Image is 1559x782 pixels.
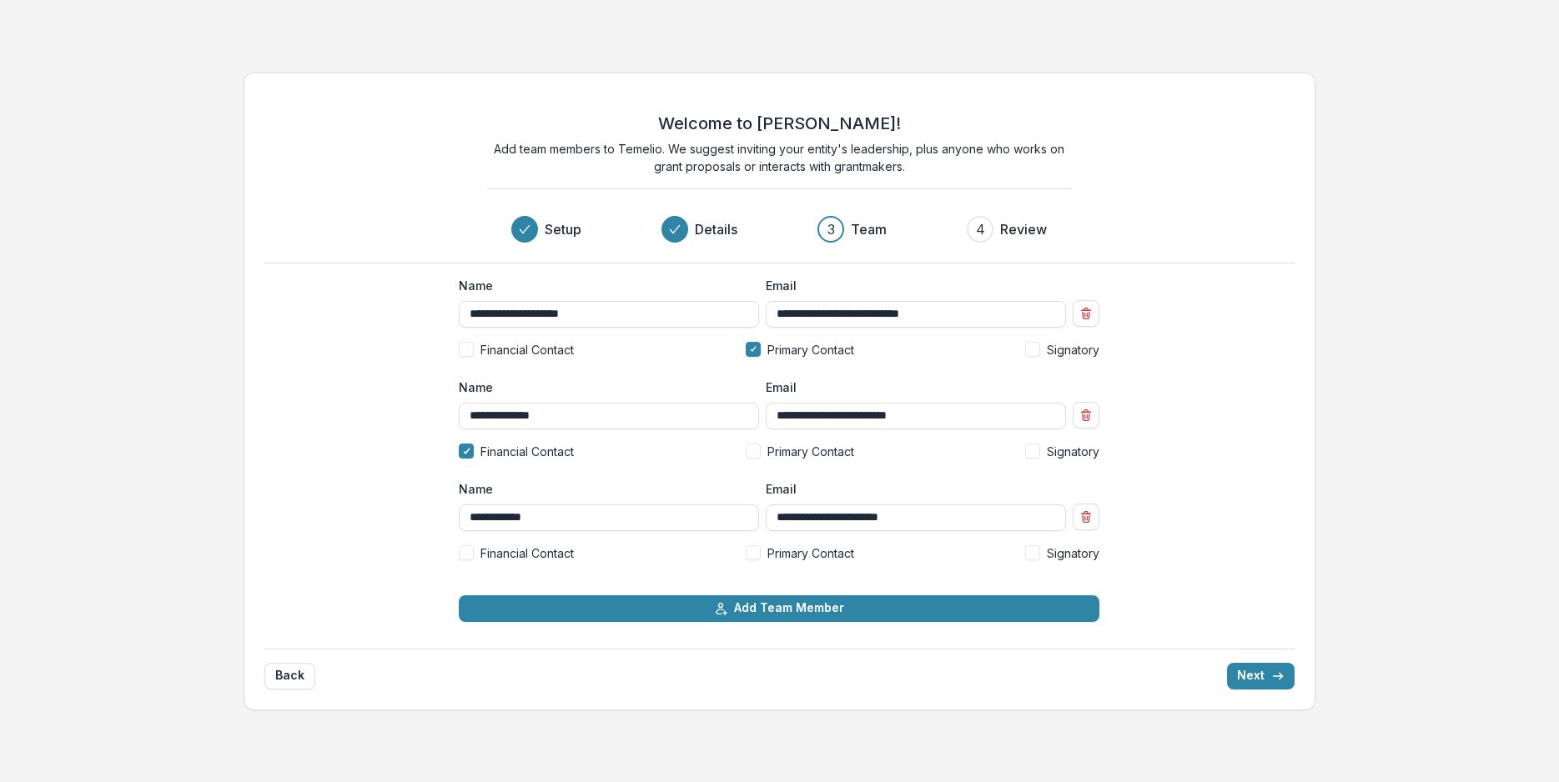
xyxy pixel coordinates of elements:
[766,277,1056,294] label: Email
[767,443,854,460] span: Primary Contact
[459,480,749,498] label: Name
[658,113,901,133] h2: Welcome to [PERSON_NAME]!
[1073,402,1099,429] button: Remove team member
[1227,663,1295,689] button: Next
[480,443,574,460] span: Financial Contact
[1047,443,1099,460] span: Signatory
[511,216,1047,243] div: Progress
[766,378,1056,396] label: Email
[767,341,854,358] span: Primary Contact
[766,480,1056,498] label: Email
[1073,300,1099,327] button: Remove team member
[264,663,315,689] button: Back
[976,219,985,239] div: 4
[545,219,581,239] h3: Setup
[459,378,749,396] label: Name
[827,219,835,239] div: 3
[1047,544,1099,562] span: Signatory
[1000,219,1047,239] h3: Review
[459,277,749,294] label: Name
[487,140,1071,175] p: Add team members to Temelio. We suggest inviting your entity's leadership, plus anyone who works ...
[1047,341,1099,358] span: Signatory
[459,595,1099,622] button: Add Team Member
[480,341,574,358] span: Financial Contact
[695,219,737,239] h3: Details
[767,544,854,562] span: Primary Contact
[1073,504,1099,530] button: Remove team member
[480,544,574,562] span: Financial Contact
[851,219,887,239] h3: Team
